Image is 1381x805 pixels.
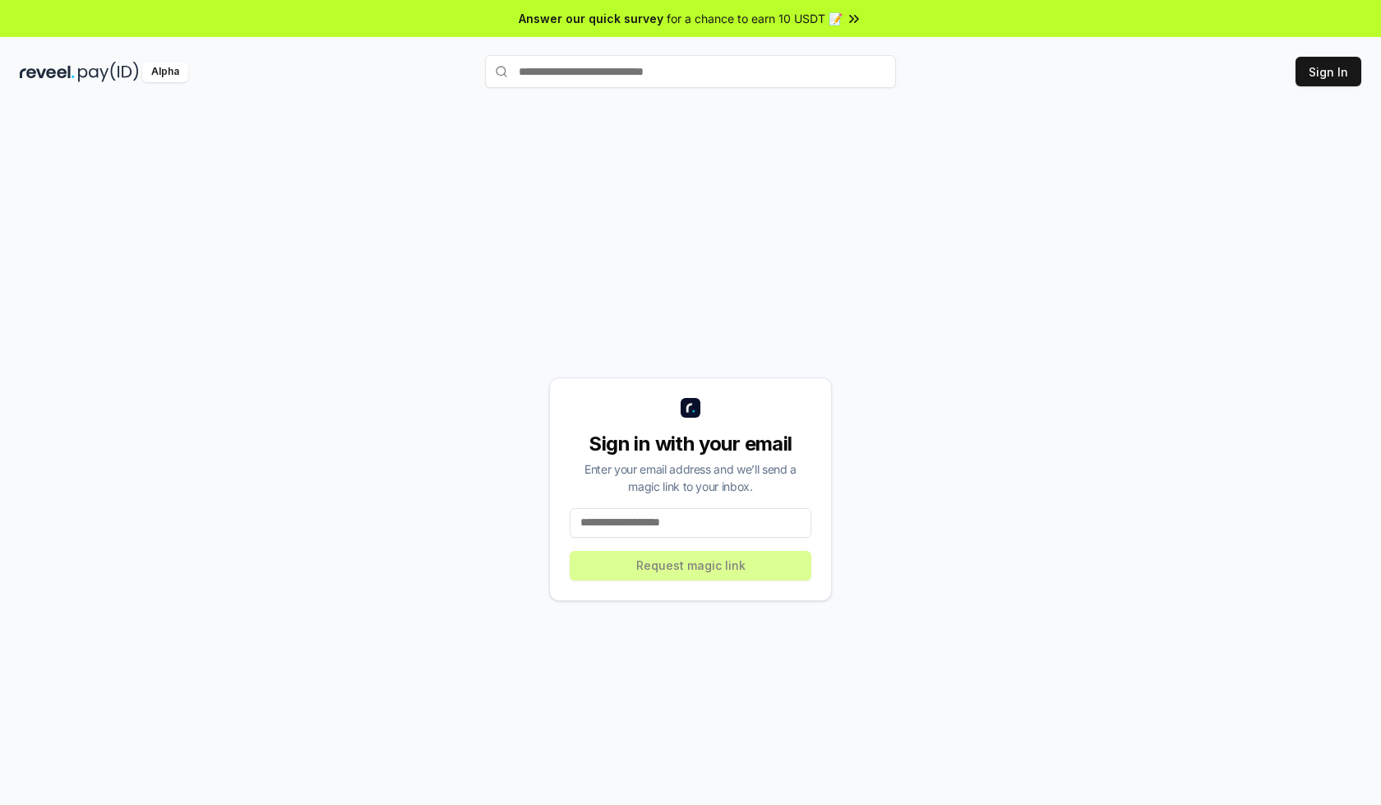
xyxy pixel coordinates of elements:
[570,460,811,495] div: Enter your email address and we’ll send a magic link to your inbox.
[78,62,139,82] img: pay_id
[570,431,811,457] div: Sign in with your email
[681,398,700,418] img: logo_small
[1296,57,1361,86] button: Sign In
[519,10,663,27] span: Answer our quick survey
[667,10,843,27] span: for a chance to earn 10 USDT 📝
[142,62,188,82] div: Alpha
[20,62,75,82] img: reveel_dark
